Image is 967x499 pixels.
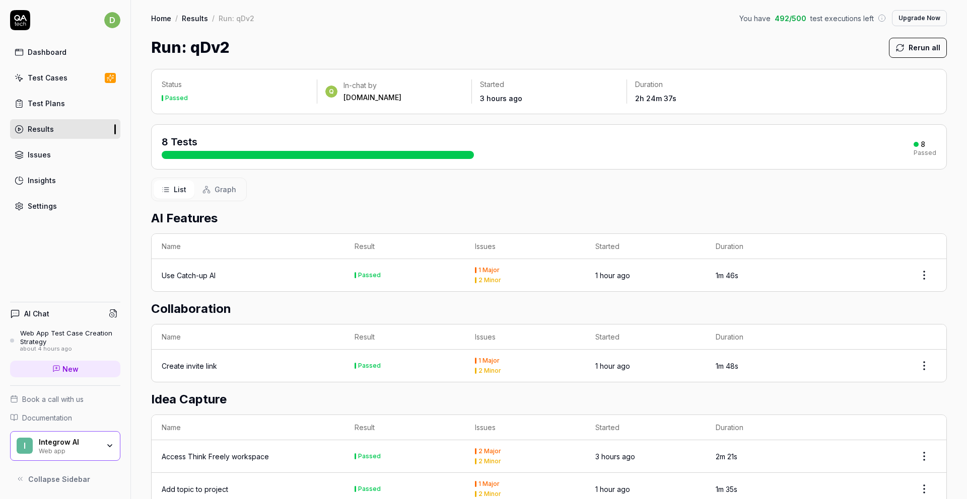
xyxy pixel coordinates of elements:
[716,271,738,280] time: 1m 46s
[595,485,630,493] time: 1 hour ago
[921,140,925,149] div: 8
[215,184,236,195] span: Graph
[28,72,67,83] div: Test Cases
[480,79,618,90] p: Started
[28,474,90,484] span: Collapse Sidebar
[10,469,120,489] button: Collapse Sidebar
[162,270,216,281] a: Use Catch-up AI
[151,390,947,408] h2: Idea Capture
[10,329,120,352] a: Web App Test Case Creation Strategyabout 4 hours ago
[28,47,66,57] div: Dashboard
[10,361,120,377] a: New
[162,136,197,148] span: 8 Tests
[889,38,947,58] button: Rerun all
[325,86,337,98] span: Q
[343,93,401,103] div: [DOMAIN_NAME]
[165,95,188,101] div: Passed
[22,394,84,404] span: Book a call with us
[10,431,120,461] button: IIntegrow AIWeb app
[585,415,706,440] th: Started
[152,324,344,350] th: Name
[706,415,826,440] th: Duration
[28,175,56,186] div: Insights
[162,451,269,462] a: Access Think Freely workspace
[465,324,585,350] th: Issues
[595,362,630,370] time: 1 hour ago
[478,277,501,283] div: 2 Minor
[10,94,120,113] a: Test Plans
[10,42,120,62] a: Dashboard
[174,184,186,195] span: List
[10,394,120,404] a: Book a call with us
[775,13,806,24] span: 492 / 500
[358,453,381,459] div: Passed
[39,446,99,454] div: Web app
[151,209,947,227] h2: AI Features
[28,98,65,109] div: Test Plans
[478,481,500,487] div: 1 Major
[151,36,229,59] h1: Run: qDv2
[182,13,208,23] a: Results
[478,267,500,273] div: 1 Major
[716,452,737,461] time: 2m 21s
[595,271,630,280] time: 1 hour ago
[162,361,217,371] a: Create invite link
[28,124,54,134] div: Results
[17,438,33,454] span: I
[62,364,79,374] span: New
[706,324,826,350] th: Duration
[358,363,381,369] div: Passed
[104,10,120,30] button: d
[212,13,215,23] div: /
[595,452,635,461] time: 3 hours ago
[219,13,254,23] div: Run: qDv2
[162,484,228,494] a: Add topic to project
[151,300,947,318] h2: Collaboration
[104,12,120,28] span: d
[10,68,120,88] a: Test Cases
[10,119,120,139] a: Results
[28,149,51,160] div: Issues
[635,79,774,90] p: Duration
[716,362,738,370] time: 1m 48s
[343,80,401,91] div: In-chat by
[152,415,344,440] th: Name
[39,438,99,447] div: Integrow AI
[358,486,381,492] div: Passed
[151,13,171,23] a: Home
[706,234,826,259] th: Duration
[344,415,465,440] th: Result
[914,150,936,156] div: Passed
[635,94,676,103] time: 2h 24m 37s
[24,308,49,319] h4: AI Chat
[10,171,120,190] a: Insights
[358,272,381,278] div: Passed
[22,412,72,423] span: Documentation
[152,234,344,259] th: Name
[739,13,771,24] span: You have
[10,196,120,216] a: Settings
[478,491,501,497] div: 2 Minor
[465,415,585,440] th: Issues
[344,324,465,350] th: Result
[194,180,244,199] button: Graph
[478,368,501,374] div: 2 Minor
[175,13,178,23] div: /
[478,458,501,464] div: 2 Minor
[10,145,120,164] a: Issues
[20,329,120,346] div: Web App Test Case Creation Strategy
[480,94,522,103] time: 3 hours ago
[344,234,465,259] th: Result
[810,13,874,24] span: test executions left
[20,346,120,353] div: about 4 hours ago
[10,412,120,423] a: Documentation
[154,180,194,199] button: List
[585,324,706,350] th: Started
[465,234,585,259] th: Issues
[162,79,309,90] p: Status
[585,234,706,259] th: Started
